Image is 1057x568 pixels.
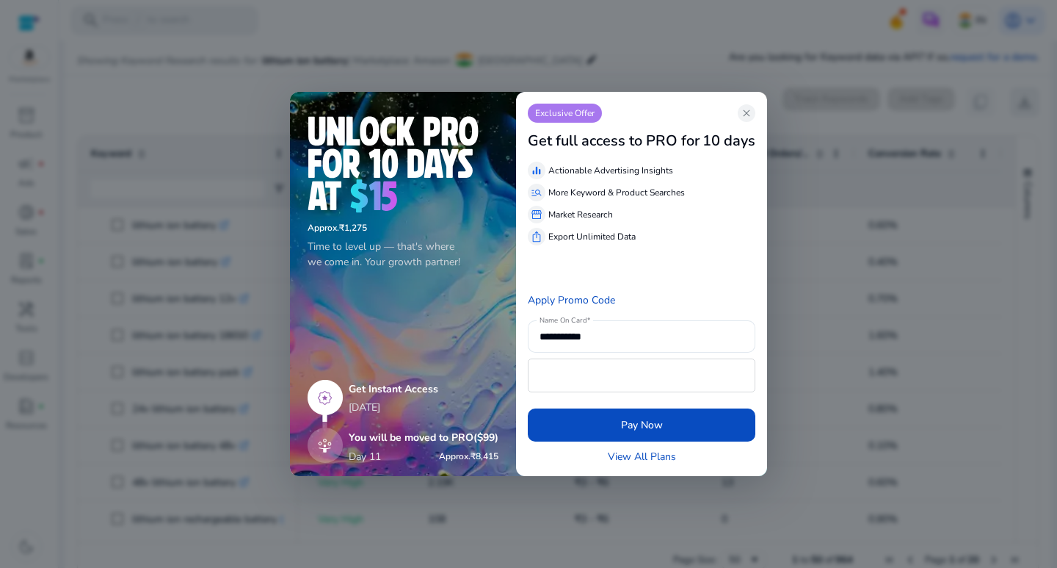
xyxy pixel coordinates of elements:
span: Approx. [308,222,339,234]
p: Market Research [548,208,613,221]
span: Pay Now [621,417,663,433]
p: Day 11 [349,449,381,464]
a: View All Plans [608,449,676,464]
button: Pay Now [528,409,755,442]
span: storefront [531,209,542,220]
h5: You will be moved to PRO [349,432,498,445]
iframe: Secure payment input frame [536,361,747,390]
p: Time to level up — that's where we come in. Your growth partner! [308,239,498,270]
span: ios_share [531,231,542,242]
span: equalizer [531,165,542,176]
span: close [741,107,752,119]
h3: Get full access to PRO for [528,132,700,150]
p: [DATE] [349,400,498,415]
h6: ₹1,275 [308,223,498,233]
span: Approx. [439,450,471,462]
span: ($99) [473,431,498,445]
p: Export Unlimited Data [548,230,636,243]
h5: Get Instant Access [349,384,498,396]
p: More Keyword & Product Searches [548,186,685,199]
h3: 10 days [702,132,755,150]
p: Actionable Advertising Insights [548,164,673,177]
mat-label: Name On Card [540,315,586,326]
h6: ₹8,415 [439,451,498,461]
span: manage_search [531,187,542,198]
p: Exclusive Offer [528,104,602,123]
a: Apply Promo Code [528,293,615,307]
